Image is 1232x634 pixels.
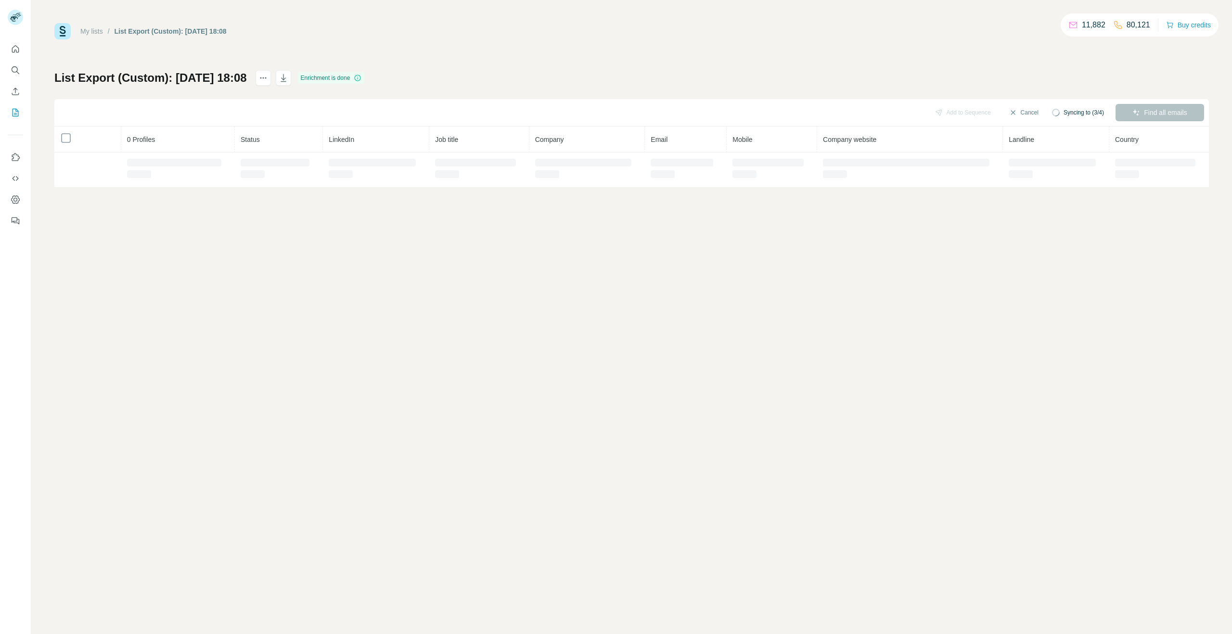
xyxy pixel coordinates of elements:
[8,40,23,58] button: Quick start
[8,62,23,79] button: Search
[298,72,365,84] div: Enrichment is done
[535,136,564,143] span: Company
[1115,136,1139,143] span: Country
[1166,18,1211,32] button: Buy credits
[732,136,752,143] span: Mobile
[8,83,23,100] button: Enrich CSV
[54,23,71,39] img: Surfe Logo
[54,70,247,86] h1: List Export (Custom): [DATE] 18:08
[108,26,110,36] li: /
[127,136,155,143] span: 0 Profiles
[1064,108,1104,117] span: Syncing to (3/4)
[823,136,876,143] span: Company website
[8,149,23,166] button: Use Surfe on LinkedIn
[115,26,227,36] div: List Export (Custom): [DATE] 18:08
[1127,19,1150,31] p: 80,121
[8,170,23,187] button: Use Surfe API
[256,70,271,86] button: actions
[651,136,667,143] span: Email
[8,191,23,208] button: Dashboard
[8,104,23,121] button: My lists
[435,136,458,143] span: Job title
[1082,19,1105,31] p: 11,882
[80,27,103,35] a: My lists
[329,136,354,143] span: LinkedIn
[241,136,260,143] span: Status
[8,212,23,229] button: Feedback
[1002,104,1045,121] button: Cancel
[1009,136,1034,143] span: Landline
